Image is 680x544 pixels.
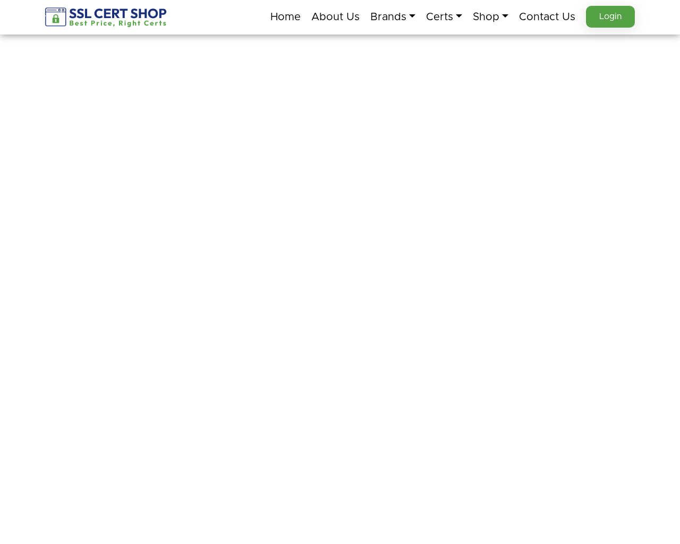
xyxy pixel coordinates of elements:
a: Login [586,6,635,28]
a: Brands [370,6,415,28]
a: Contact Us [519,6,575,28]
a: Certs [426,6,462,28]
img: sslcertshop-logo [45,7,168,27]
a: Shop [473,6,508,28]
a: About Us [311,6,360,28]
a: Home [270,6,301,28]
